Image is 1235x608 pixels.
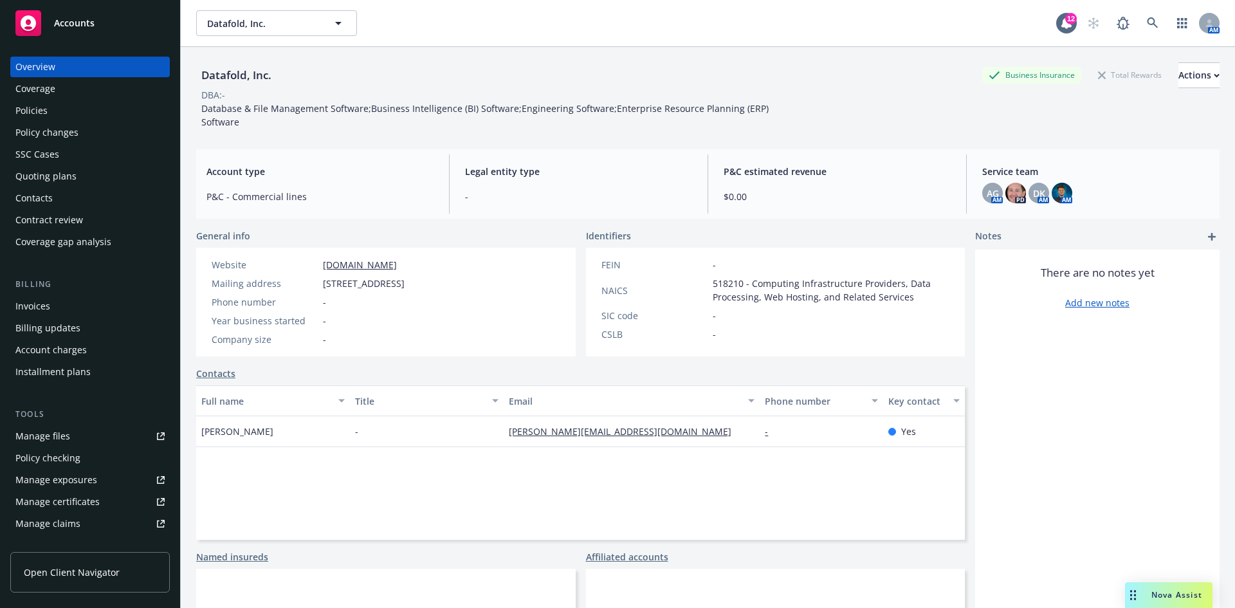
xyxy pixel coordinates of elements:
[504,385,760,416] button: Email
[982,67,1081,83] div: Business Insurance
[975,229,1002,244] span: Notes
[10,100,170,121] a: Policies
[196,550,268,564] a: Named insureds
[15,340,87,360] div: Account charges
[54,18,95,28] span: Accounts
[713,309,716,322] span: -
[355,394,484,408] div: Title
[196,367,235,380] a: Contacts
[350,385,504,416] button: Title
[15,144,59,165] div: SSC Cases
[15,513,80,534] div: Manage claims
[15,535,76,556] div: Manage BORs
[10,492,170,512] a: Manage certificates
[724,165,951,178] span: P&C estimated revenue
[1065,296,1130,309] a: Add new notes
[713,277,950,304] span: 518210 - Computing Infrastructure Providers, Data Processing, Web Hosting, and Related Services
[10,362,170,382] a: Installment plans
[10,232,170,252] a: Coverage gap analysis
[323,333,326,346] span: -
[1151,589,1202,600] span: Nova Assist
[1092,67,1168,83] div: Total Rewards
[10,408,170,421] div: Tools
[10,166,170,187] a: Quoting plans
[465,165,692,178] span: Legal entity type
[323,259,397,271] a: [DOMAIN_NAME]
[15,210,83,230] div: Contract review
[201,102,771,128] span: Database & File Management Software;Business Intelligence (BI) Software;Engineering Software;Ente...
[1005,183,1026,203] img: photo
[10,122,170,143] a: Policy changes
[201,425,273,438] span: [PERSON_NAME]
[1110,10,1136,36] a: Report a Bug
[212,333,318,346] div: Company size
[212,277,318,290] div: Mailing address
[10,448,170,468] a: Policy checking
[10,78,170,99] a: Coverage
[901,425,916,438] span: Yes
[15,448,80,468] div: Policy checking
[10,340,170,360] a: Account charges
[765,425,778,438] a: -
[601,258,708,272] div: FEIN
[1204,229,1220,244] a: add
[15,232,111,252] div: Coverage gap analysis
[24,566,120,579] span: Open Client Navigator
[355,425,358,438] span: -
[601,327,708,341] div: CSLB
[1081,10,1106,36] a: Start snowing
[212,258,318,272] div: Website
[10,5,170,41] a: Accounts
[586,229,631,243] span: Identifiers
[713,258,716,272] span: -
[323,314,326,327] span: -
[10,188,170,208] a: Contacts
[724,190,951,203] span: $0.00
[15,188,53,208] div: Contacts
[10,296,170,317] a: Invoices
[196,67,277,84] div: Datafold, Inc.
[982,165,1209,178] span: Service team
[212,295,318,309] div: Phone number
[1065,13,1077,24] div: 12
[883,385,965,416] button: Key contact
[10,513,170,534] a: Manage claims
[1140,10,1166,36] a: Search
[201,88,225,102] div: DBA: -
[10,535,170,556] a: Manage BORs
[196,385,350,416] button: Full name
[206,165,434,178] span: Account type
[1169,10,1195,36] a: Switch app
[323,277,405,290] span: [STREET_ADDRESS]
[10,470,170,490] a: Manage exposures
[760,385,883,416] button: Phone number
[15,362,91,382] div: Installment plans
[1178,63,1220,88] div: Actions
[15,296,50,317] div: Invoices
[15,122,78,143] div: Policy changes
[1178,62,1220,88] button: Actions
[601,284,708,297] div: NAICS
[1125,582,1212,608] button: Nova Assist
[196,229,250,243] span: General info
[15,318,80,338] div: Billing updates
[888,394,946,408] div: Key contact
[10,57,170,77] a: Overview
[586,550,668,564] a: Affiliated accounts
[15,426,70,447] div: Manage files
[509,425,742,438] a: [PERSON_NAME][EMAIL_ADDRESS][DOMAIN_NAME]
[212,314,318,327] div: Year business started
[323,295,326,309] span: -
[10,318,170,338] a: Billing updates
[15,470,97,490] div: Manage exposures
[10,210,170,230] a: Contract review
[1125,582,1141,608] div: Drag to move
[15,100,48,121] div: Policies
[1033,187,1045,200] span: DK
[10,144,170,165] a: SSC Cases
[15,166,77,187] div: Quoting plans
[10,278,170,291] div: Billing
[1052,183,1072,203] img: photo
[713,327,716,341] span: -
